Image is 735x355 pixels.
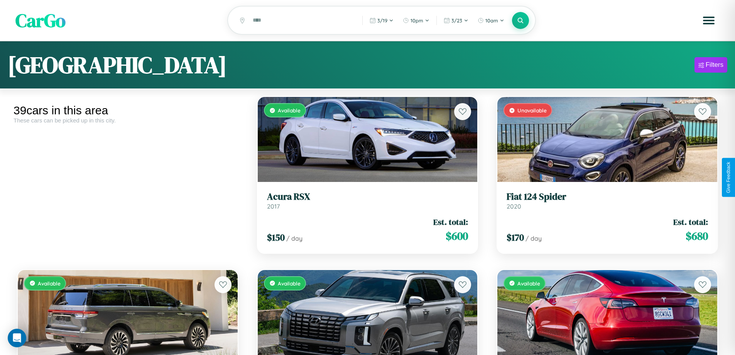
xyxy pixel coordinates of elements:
h3: Acura RSX [267,191,468,202]
button: Filters [694,57,727,73]
span: Unavailable [517,107,547,114]
div: Filters [706,61,723,69]
button: 10am [474,14,508,27]
button: Open menu [698,10,720,31]
h1: [GEOGRAPHIC_DATA] [8,49,227,81]
a: Fiat 124 Spider2020 [507,191,708,210]
span: Est. total: [673,216,708,228]
div: These cars can be picked up in this city. [14,117,242,124]
span: / day [525,234,542,242]
span: Available [517,280,540,287]
span: 2017 [267,202,280,210]
span: CarGo [15,8,66,33]
button: 3/23 [440,14,472,27]
div: Open Intercom Messenger [8,329,26,347]
span: Est. total: [433,216,468,228]
span: / day [286,234,302,242]
span: Available [38,280,61,287]
span: 3 / 23 [451,17,462,24]
h3: Fiat 124 Spider [507,191,708,202]
span: $ 150 [267,231,285,244]
span: $ 600 [446,228,468,244]
span: $ 170 [507,231,524,244]
span: 10pm [411,17,423,24]
button: 3/19 [366,14,397,27]
span: 3 / 19 [377,17,387,24]
span: 10am [485,17,498,24]
span: 2020 [507,202,521,210]
div: Give Feedback [726,162,731,193]
span: $ 680 [686,228,708,244]
a: Acura RSX2017 [267,191,468,210]
span: Available [278,280,301,287]
div: 39 cars in this area [14,104,242,117]
button: 10pm [399,14,433,27]
span: Available [278,107,301,114]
